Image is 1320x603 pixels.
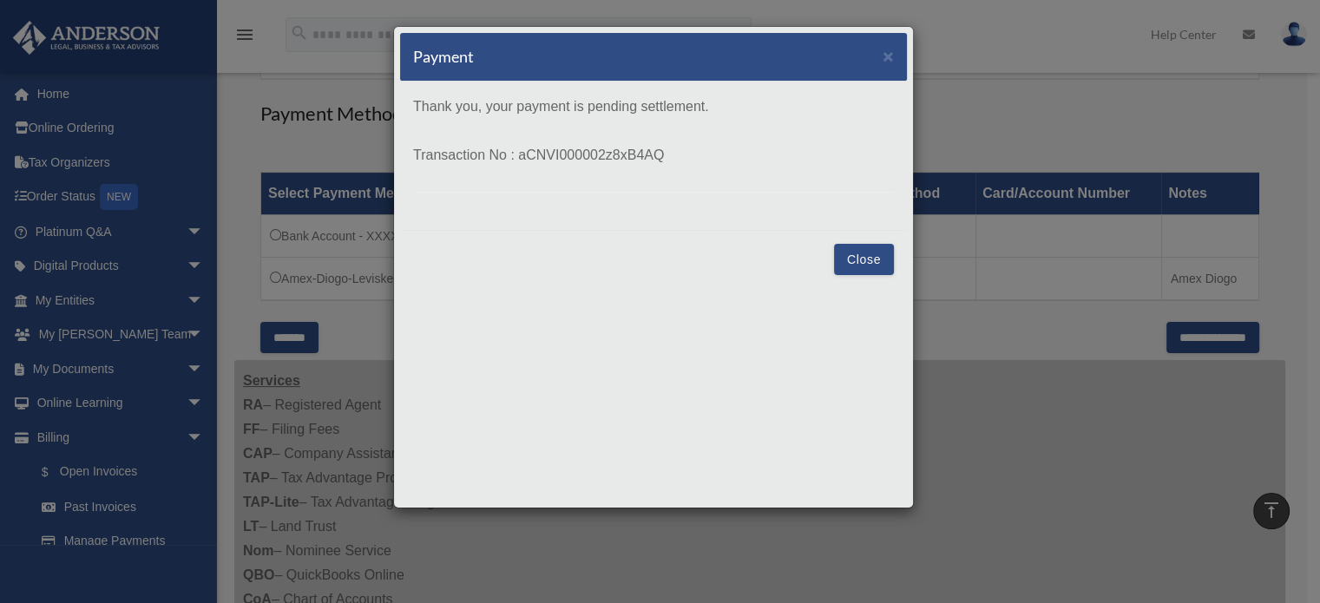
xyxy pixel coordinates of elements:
[413,143,894,167] p: Transaction No : aCNVI000002z8xB4AQ
[413,95,894,119] p: Thank you, your payment is pending settlement.
[413,46,474,68] h5: Payment
[883,46,894,66] span: ×
[834,244,894,275] button: Close
[883,47,894,65] button: Close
